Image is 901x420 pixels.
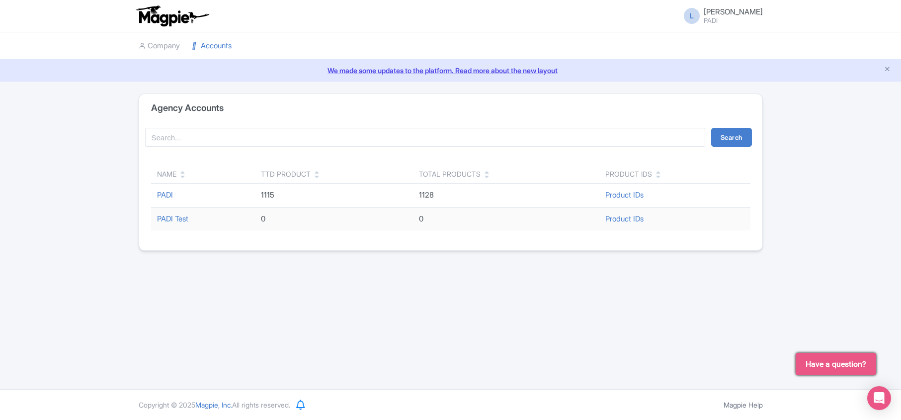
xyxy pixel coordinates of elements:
div: Total Products [419,169,481,179]
span: [PERSON_NAME] [704,7,763,16]
a: Magpie Help [724,401,763,409]
div: Open Intercom Messenger [867,386,891,410]
span: Have a question? [806,358,866,370]
a: PADI [157,190,173,200]
span: L [684,8,700,24]
button: Have a question? [796,353,876,375]
td: 1128 [413,184,600,208]
button: Close announcement [884,64,891,76]
small: PADI [704,17,763,24]
img: logo-ab69f6fb50320c5b225c76a69d11143b.png [134,5,211,27]
div: Copyright © 2025 All rights reserved. [133,400,296,410]
a: Product IDs [605,214,644,223]
td: 0 [255,207,413,230]
div: Name [157,169,176,179]
button: Search [711,128,752,147]
a: L [PERSON_NAME] PADI [678,8,763,24]
a: We made some updates to the platform. Read more about the new layout [6,65,895,76]
a: Product IDs [605,190,644,200]
input: Search... [145,128,706,147]
a: Company [139,32,180,60]
div: TTD Product [261,169,311,179]
td: 0 [413,207,600,230]
h4: Agency Accounts [151,103,224,113]
a: PADI Test [157,214,188,223]
div: Product IDs [605,169,652,179]
td: 1115 [255,184,413,208]
span: Magpie, Inc. [195,401,232,409]
a: Accounts [192,32,232,60]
